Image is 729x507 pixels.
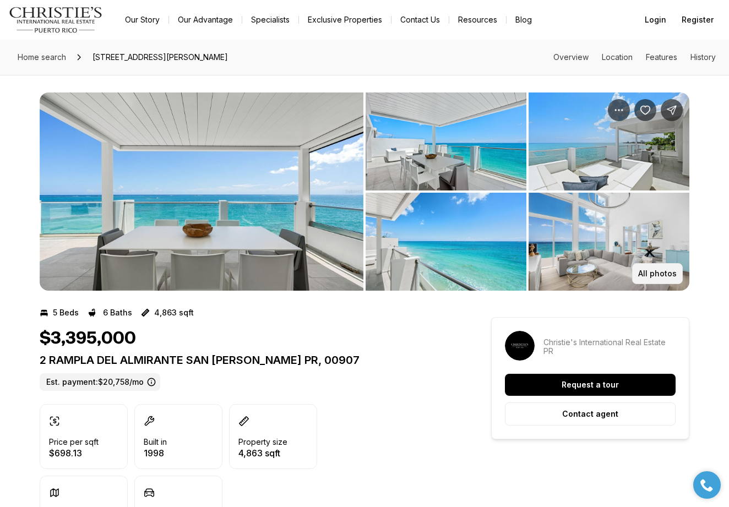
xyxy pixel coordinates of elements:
[13,48,70,66] a: Home search
[40,353,451,367] p: 2 RAMPLA DEL ALMIRANTE SAN [PERSON_NAME] PR, 00907
[553,53,716,62] nav: Page section menu
[49,449,99,457] p: $698.13
[18,52,66,62] span: Home search
[9,7,103,33] img: logo
[144,438,167,446] p: Built in
[391,12,449,28] button: Contact Us
[88,48,232,66] span: [STREET_ADDRESS][PERSON_NAME]
[682,15,714,24] span: Register
[40,328,136,349] h1: $3,395,000
[638,9,673,31] button: Login
[449,12,506,28] a: Resources
[238,449,287,457] p: 4,863 sqft
[238,438,287,446] p: Property size
[507,12,541,28] a: Blog
[634,99,656,121] button: Save Property: 2 RAMPLA DEL ALMIRANTE
[602,52,633,62] a: Skip to: Location
[505,402,676,426] button: Contact agent
[299,12,391,28] a: Exclusive Properties
[154,308,194,317] p: 4,863 sqft
[562,380,619,389] p: Request a tour
[645,15,666,24] span: Login
[366,193,526,291] button: View image gallery
[40,92,363,291] button: View image gallery
[49,438,99,446] p: Price per sqft
[40,92,363,291] li: 1 of 9
[675,9,720,31] button: Register
[366,92,689,291] li: 2 of 9
[632,263,683,284] button: All photos
[144,449,167,457] p: 1998
[543,338,676,356] p: Christie's International Real Estate PR
[562,410,618,418] p: Contact agent
[505,374,676,396] button: Request a tour
[40,373,160,391] label: Est. payment: $20,758/mo
[40,92,689,291] div: Listing Photos
[553,52,589,62] a: Skip to: Overview
[366,92,526,190] button: View image gallery
[529,92,689,190] button: View image gallery
[529,193,689,291] button: View image gallery
[53,308,79,317] p: 5 Beds
[103,308,132,317] p: 6 Baths
[690,52,716,62] a: Skip to: History
[116,12,168,28] a: Our Story
[608,99,630,121] button: Property options
[88,304,132,321] button: 6 Baths
[638,269,677,278] p: All photos
[242,12,298,28] a: Specialists
[661,99,683,121] button: Share Property: 2 RAMPLA DEL ALMIRANTE
[646,52,677,62] a: Skip to: Features
[169,12,242,28] a: Our Advantage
